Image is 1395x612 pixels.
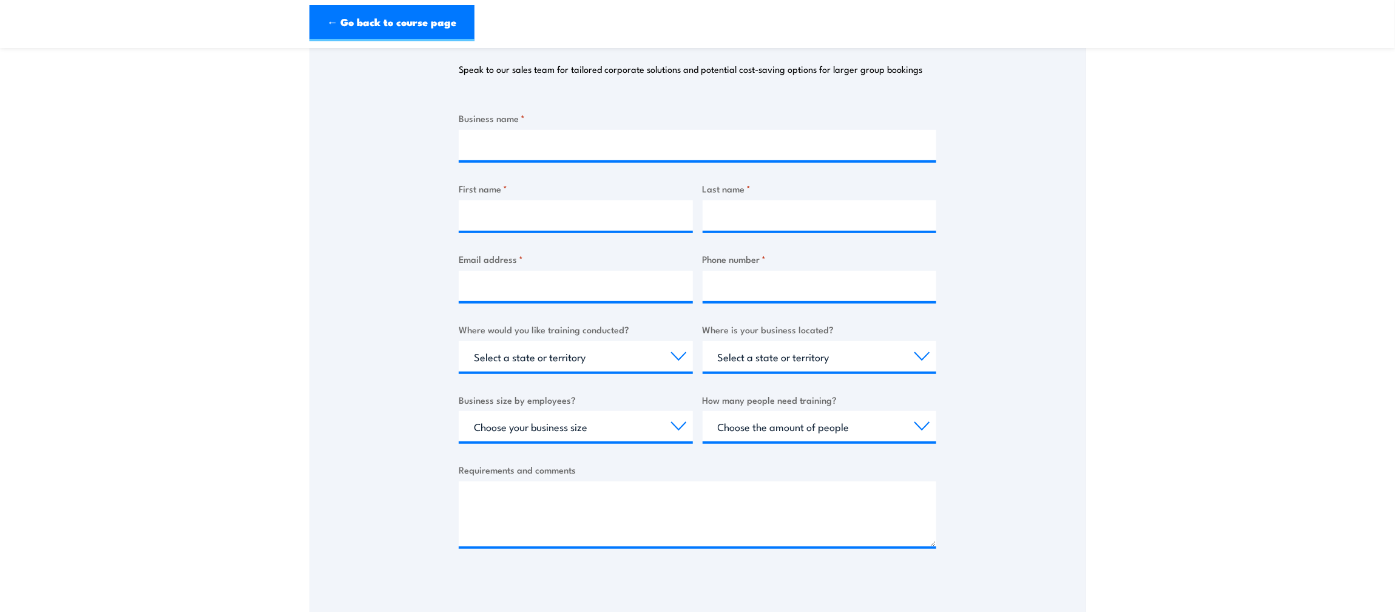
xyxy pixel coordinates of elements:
[459,322,693,336] label: Where would you like training conducted?
[459,182,693,195] label: First name
[703,393,937,407] label: How many people need training?
[459,111,936,125] label: Business name
[309,5,475,41] a: ← Go back to course page
[703,322,937,336] label: Where is your business located?
[459,252,693,266] label: Email address
[459,393,693,407] label: Business size by employees?
[703,182,937,195] label: Last name
[459,463,936,477] label: Requirements and comments
[459,63,922,75] p: Speak to our sales team for tailored corporate solutions and potential cost-saving options for la...
[703,252,937,266] label: Phone number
